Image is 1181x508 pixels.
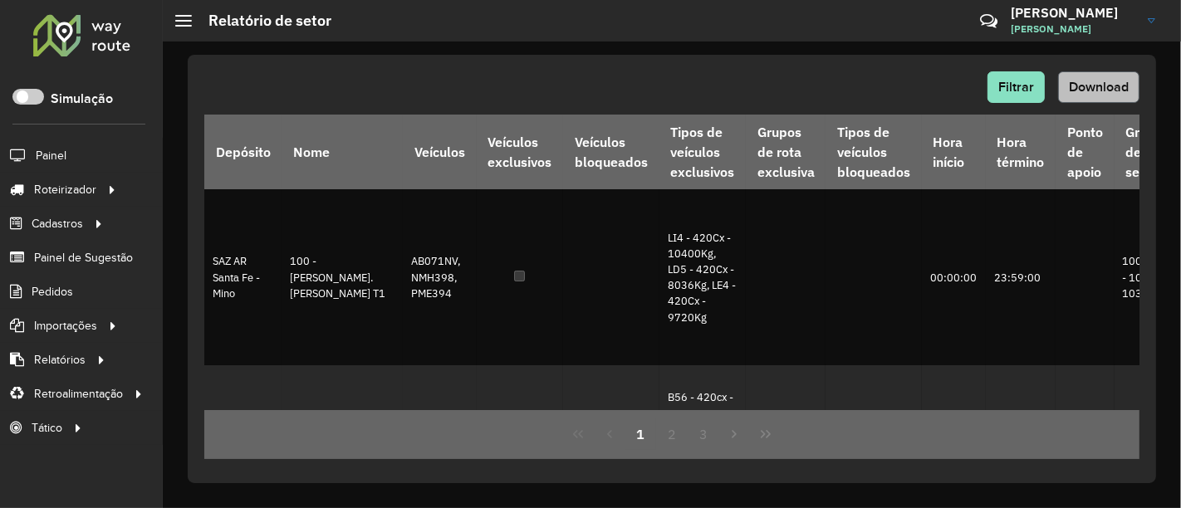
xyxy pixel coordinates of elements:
[282,189,403,365] td: 100 - [PERSON_NAME]. [PERSON_NAME] T1
[32,215,83,232] span: Cadastros
[403,115,476,189] th: Veículos
[922,189,986,365] td: 00:00:00
[34,249,133,266] span: Painel de Sugestão
[204,189,282,365] td: SAZ AR Santa Fe - Mino
[192,12,331,30] h2: Relatório de setor
[656,418,688,450] button: 2
[1069,80,1129,94] span: Download
[688,418,719,450] button: 3
[1058,71,1139,103] button: Download
[403,189,476,365] td: AB071NV, NMH398, PME394
[204,115,282,189] th: Depósito
[659,189,746,365] td: LI4 - 420Cx - 10400Kg, LD5 - 420Cx - 8036Kg, LE4 - 420Cx - 9720Kg
[34,181,96,198] span: Roteirizador
[1011,22,1135,37] span: [PERSON_NAME]
[32,419,62,437] span: Tático
[826,115,921,189] th: Tipos de veículos bloqueados
[34,351,86,369] span: Relatórios
[986,189,1056,365] td: 23:59:00
[282,115,403,189] th: Nome
[971,3,1007,39] a: Contato Rápido
[477,115,563,189] th: Veículos exclusivos
[719,418,751,450] button: Next Page
[998,80,1034,94] span: Filtrar
[1011,5,1135,21] h3: [PERSON_NAME]
[750,418,782,450] button: Last Page
[1056,115,1114,189] th: Ponto de apoio
[34,385,123,403] span: Retroalimentação
[746,115,826,189] th: Grupos de rota exclusiva
[922,115,986,189] th: Hora início
[987,71,1045,103] button: Filtrar
[986,115,1056,189] th: Hora término
[625,418,656,450] button: 1
[36,147,66,164] span: Painel
[51,89,113,109] label: Simulação
[32,283,73,300] span: Pedidos
[659,115,746,189] th: Tipos de veículos exclusivos
[34,317,97,335] span: Importações
[563,115,659,189] th: Veículos bloqueados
